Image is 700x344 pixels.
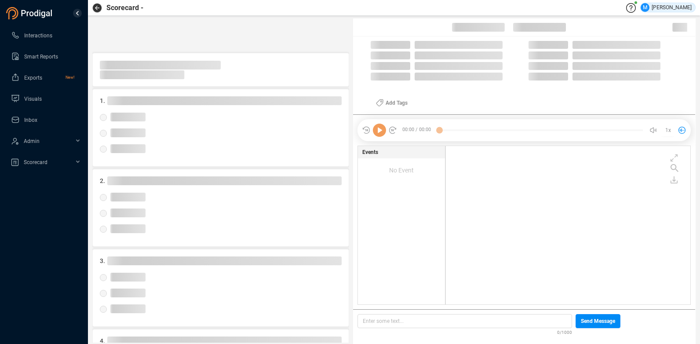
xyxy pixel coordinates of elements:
[7,90,81,107] li: Visuals
[7,48,81,65] li: Smart Reports
[643,3,647,12] span: M
[66,69,74,86] span: New!
[24,75,42,81] span: Exports
[24,117,37,123] span: Inbox
[362,148,378,156] span: Events
[11,90,74,107] a: Visuals
[24,138,40,144] span: Admin
[581,314,615,328] span: Send Message
[358,158,445,182] div: No Event
[24,33,52,39] span: Interactions
[11,26,74,44] a: Interactions
[7,69,81,86] li: Exports
[7,111,81,128] li: Inbox
[106,3,143,13] span: Scorecard -
[7,26,81,44] li: Interactions
[371,96,413,110] button: Add Tags
[386,96,408,110] span: Add Tags
[576,314,620,328] button: Send Message
[24,96,42,102] span: Visuals
[11,111,74,128] a: Inbox
[6,7,55,19] img: prodigal-logo
[641,3,692,12] div: [PERSON_NAME]
[100,176,105,186] span: 2.
[662,124,674,136] button: 1x
[11,48,74,65] a: Smart Reports
[24,159,47,165] span: Scorecard
[397,124,439,137] span: 00:00 / 00:00
[100,256,105,266] span: 3.
[11,69,74,86] a: ExportsNew!
[665,123,671,137] span: 1x
[450,148,690,304] div: grid
[557,328,572,336] span: 0/1000
[24,54,58,60] span: Smart Reports
[100,96,105,106] span: 1.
